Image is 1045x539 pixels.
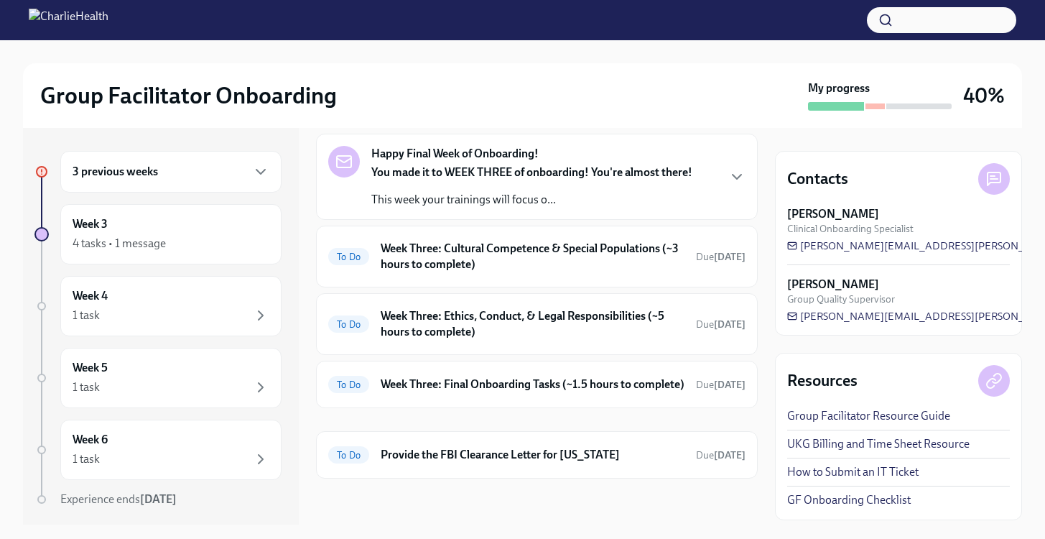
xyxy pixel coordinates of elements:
a: UKG Billing and Time Sheet Resource [787,436,970,452]
strong: [DATE] [140,492,177,506]
span: Experience ends [60,492,177,506]
a: GF Onboarding Checklist [787,492,911,508]
span: September 27th, 2025 10:00 [696,378,746,392]
a: Week 41 task [34,276,282,336]
strong: [PERSON_NAME] [787,206,879,222]
a: Week 61 task [34,420,282,480]
a: To DoWeek Three: Cultural Competence & Special Populations (~3 hours to complete)Due[DATE] [328,238,746,275]
h6: Week Three: Final Onboarding Tasks (~1.5 hours to complete) [381,377,684,392]
strong: [DATE] [714,318,746,331]
a: To DoProvide the FBI Clearance Letter for [US_STATE]Due[DATE] [328,443,746,466]
span: To Do [328,252,369,262]
div: 4 tasks • 1 message [73,236,166,252]
span: Due [696,318,746,331]
span: Due [696,251,746,263]
h3: 40% [963,83,1005,109]
strong: [DATE] [714,251,746,263]
strong: Happy Final Week of Onboarding! [371,146,539,162]
span: September 29th, 2025 10:00 [696,250,746,264]
h6: Week 5 [73,360,108,376]
img: CharlieHealth [29,9,108,32]
a: To DoWeek Three: Final Onboarding Tasks (~1.5 hours to complete)Due[DATE] [328,373,746,396]
span: To Do [328,379,369,390]
div: 1 task [73,379,100,395]
span: October 14th, 2025 10:00 [696,448,746,462]
h6: Week 4 [73,288,108,304]
strong: [DATE] [714,449,746,461]
p: This week your trainings will focus o... [371,192,692,208]
h6: Week Three: Cultural Competence & Special Populations (~3 hours to complete) [381,241,684,272]
div: 3 previous weeks [60,151,282,193]
strong: [PERSON_NAME] [787,277,879,292]
a: How to Submit an IT Ticket [787,464,919,480]
strong: You made it to WEEK THREE of onboarding! You're almost there! [371,165,692,179]
span: Clinical Onboarding Specialist [787,222,914,236]
span: Group Quality Supervisor [787,292,895,306]
a: To DoWeek Three: Ethics, Conduct, & Legal Responsibilities (~5 hours to complete)Due[DATE] [328,305,746,343]
a: Week 34 tasks • 1 message [34,204,282,264]
h6: Week 3 [73,216,108,232]
h6: Week Three: Ethics, Conduct, & Legal Responsibilities (~5 hours to complete) [381,308,684,340]
span: Due [696,379,746,391]
div: 1 task [73,451,100,467]
a: Week 51 task [34,348,282,408]
a: Group Facilitator Resource Guide [787,408,950,424]
h6: Provide the FBI Clearance Letter for [US_STATE] [381,447,684,463]
strong: [DATE] [714,379,746,391]
span: Due [696,449,746,461]
h6: Week 6 [73,432,108,448]
h6: 3 previous weeks [73,164,158,180]
span: To Do [328,319,369,330]
div: 1 task [73,308,100,323]
h2: Group Facilitator Onboarding [40,81,337,110]
span: September 29th, 2025 10:00 [696,318,746,331]
strong: My progress [808,80,870,96]
h4: Resources [787,370,858,392]
h4: Contacts [787,168,848,190]
span: To Do [328,450,369,461]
